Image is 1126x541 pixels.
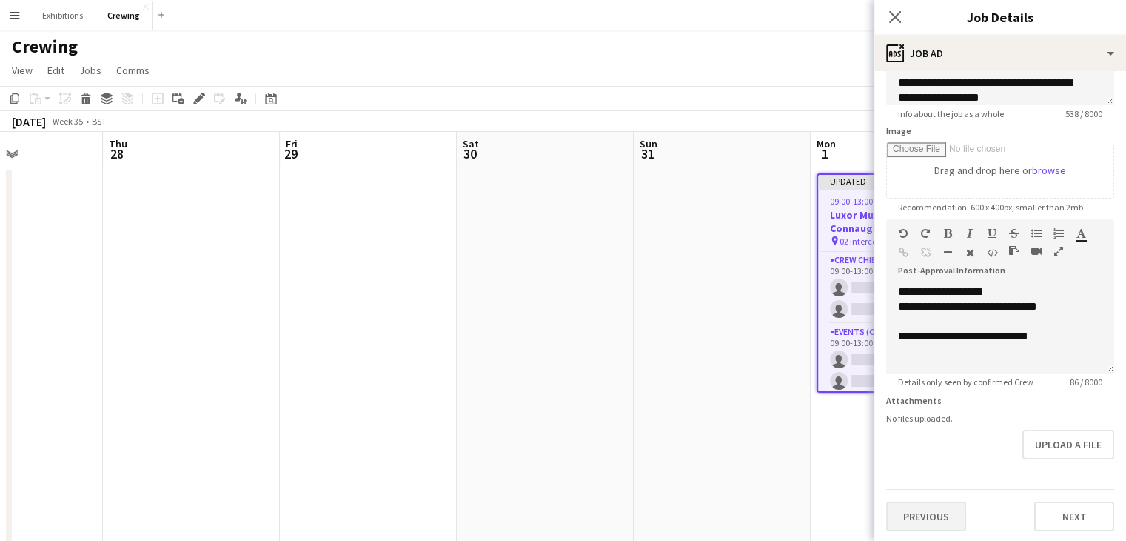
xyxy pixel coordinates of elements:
button: Text Color [1076,228,1086,239]
span: 02 Intercontinental (Build) [840,236,939,247]
span: Sat [463,137,479,150]
button: Bold [942,228,953,239]
span: Sun [640,137,657,150]
h3: Job Details [874,7,1126,27]
a: View [6,61,38,80]
button: Unordered List [1031,228,1042,239]
div: No files uploaded. [886,413,1114,424]
button: Strikethrough [1009,228,1019,239]
button: Previous [886,502,966,531]
button: Fullscreen [1053,245,1064,257]
span: Recommendation: 600 x 400px, smaller than 2mb [886,202,1095,213]
span: Mon [817,137,836,150]
h3: Luxor Music - Grand Connaught Rooms (Build) [818,208,981,235]
button: Insert video [1031,245,1042,257]
span: 28 [107,145,127,162]
h1: Crewing [12,36,78,58]
button: Horizontal Line [942,247,953,259]
a: Jobs [73,61,107,80]
div: [DATE] [12,114,46,129]
span: Info about the job as a whole [886,108,1016,119]
span: 31 [637,145,657,162]
span: Thu [109,137,127,150]
span: 1 [814,145,836,162]
button: Italic [965,228,975,239]
div: BST [92,116,107,127]
div: Job Ad [874,36,1126,71]
span: 29 [284,145,298,162]
span: View [12,64,33,77]
span: Edit [47,64,64,77]
button: Undo [898,228,908,239]
button: Paste as plain text [1009,245,1019,257]
a: Comms [110,61,155,80]
span: Fri [286,137,298,150]
span: Comms [116,64,150,77]
button: HTML Code [987,247,997,259]
span: 86 / 8000 [1058,376,1114,388]
button: Redo [920,228,931,239]
a: Edit [41,61,70,80]
button: Exhibitions [30,1,95,30]
app-card-role: Events (Crew)0/809:00-13:00 (4h) [818,324,981,525]
label: Attachments [886,395,942,406]
span: 30 [460,145,479,162]
button: Ordered List [1053,228,1064,239]
button: Next [1034,502,1114,531]
button: Clear Formatting [965,247,975,259]
div: Updated [818,175,981,187]
span: 09:00-13:00 (4h) [830,196,890,207]
span: 538 / 8000 [1053,108,1114,119]
button: Crewing [95,1,153,30]
app-job-card: Updated09:00-13:00 (4h)0/10Luxor Music - Grand Connaught Rooms (Build) 02 Intercontinental (Build... [817,173,982,393]
span: Jobs [79,64,101,77]
span: Week 35 [49,116,86,127]
button: Underline [987,228,997,239]
button: Upload a file [1022,430,1114,459]
span: Details only seen by confirmed Crew [886,376,1045,388]
app-card-role: Crew Chief0/209:00-13:00 (4h) [818,252,981,324]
